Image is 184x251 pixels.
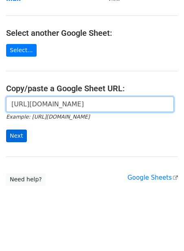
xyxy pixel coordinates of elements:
[6,84,178,93] h4: Copy/paste a Google Sheet URL:
[143,212,184,251] iframe: Chat Widget
[127,174,178,181] a: Google Sheets
[6,28,178,38] h4: Select another Google Sheet:
[6,130,27,142] input: Next
[6,173,46,186] a: Need help?
[6,44,37,57] a: Select...
[6,114,90,120] small: Example: [URL][DOMAIN_NAME]
[6,97,174,112] input: Paste your Google Sheet URL here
